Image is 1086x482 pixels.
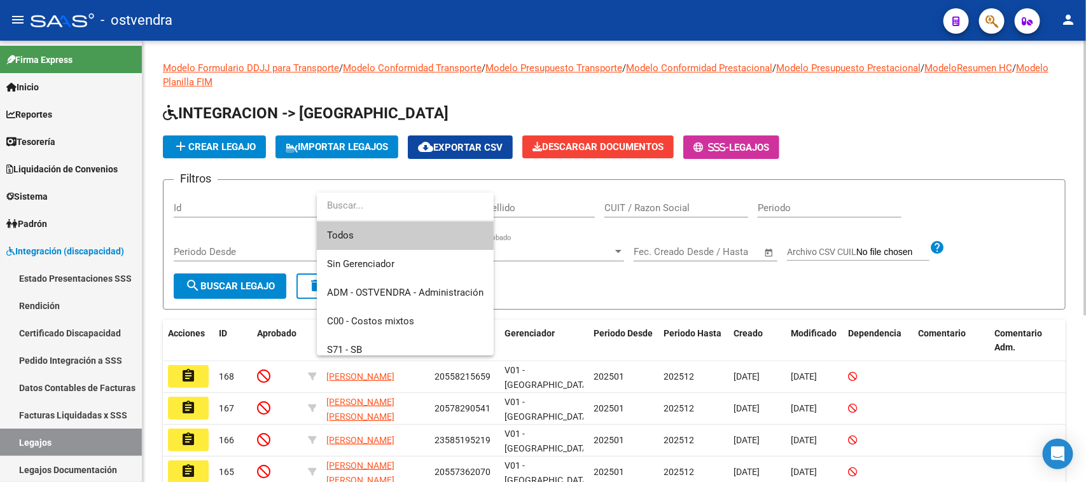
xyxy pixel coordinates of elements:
[327,221,484,250] span: Todos
[327,258,394,270] span: Sin Gerenciador
[1043,439,1073,469] div: Open Intercom Messenger
[317,191,494,220] input: dropdown search
[327,315,414,327] span: C00 - Costos mixtos
[327,287,484,298] span: ADM - OSTVENDRA - Administración
[327,344,362,355] span: S71 - SB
